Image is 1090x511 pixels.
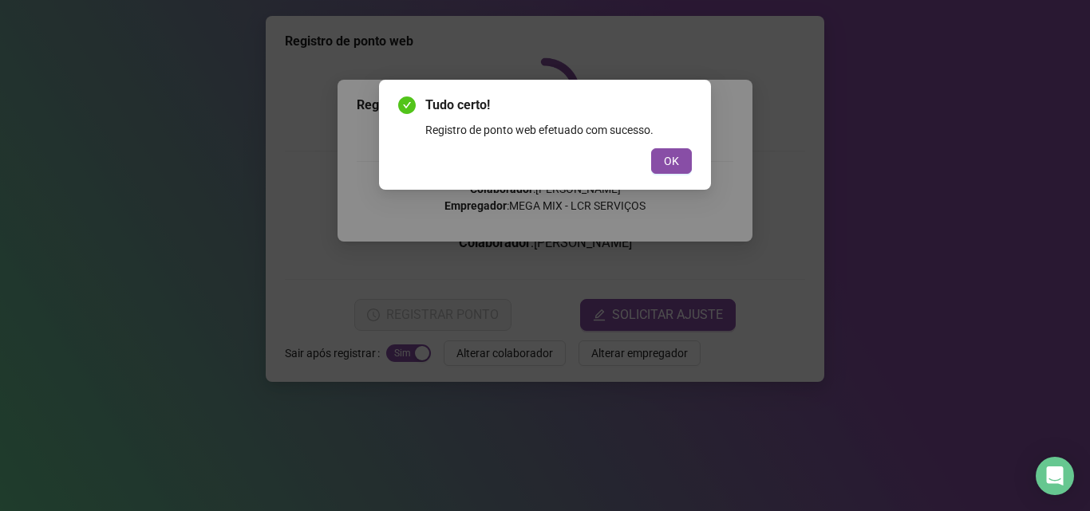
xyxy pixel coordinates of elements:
button: OK [651,148,692,174]
div: Registro de ponto web efetuado com sucesso. [425,121,692,139]
span: Tudo certo! [425,96,692,115]
span: OK [664,152,679,170]
div: Open Intercom Messenger [1036,457,1074,495]
span: check-circle [398,96,416,114]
